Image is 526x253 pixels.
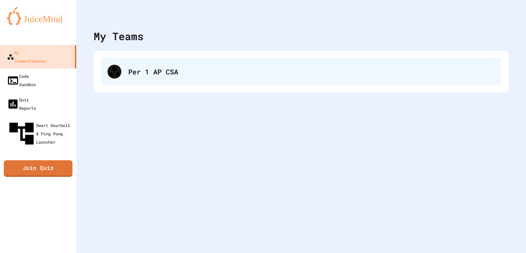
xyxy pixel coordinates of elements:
[94,28,144,44] div: My Teams
[7,96,36,112] div: Quiz Reports
[4,160,72,177] a: Join Quiz
[7,7,69,25] img: logo-orange.svg
[7,48,46,65] div: My Teams/Classes
[7,72,36,89] div: Code Sandbox
[7,119,74,148] div: Smart Doorbell & Ping Pong Launcher
[101,58,502,85] div: Per 1 AP CSA
[128,66,495,77] div: Per 1 AP CSA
